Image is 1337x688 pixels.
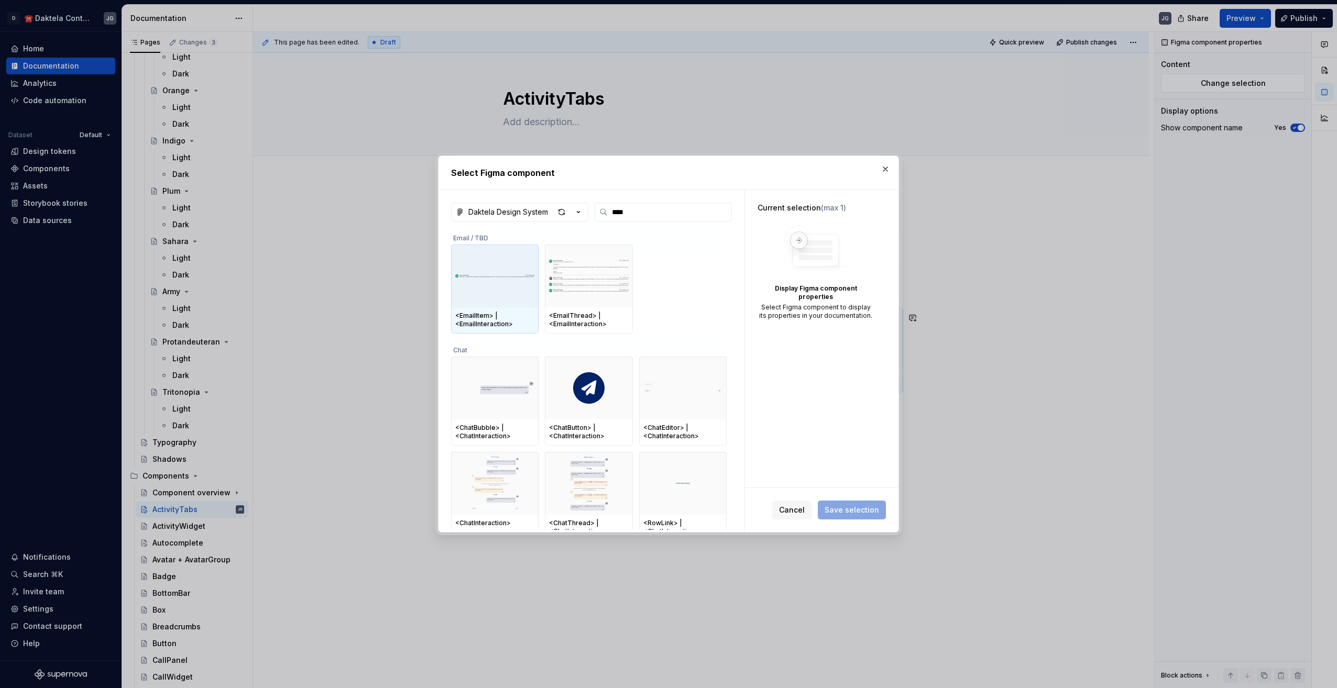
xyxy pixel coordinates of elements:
[468,207,548,217] div: Daktela Design System
[451,340,727,357] div: Chat
[455,519,534,527] div: <ChatInteraction>
[455,424,534,440] div: <ChatBubble> | <ChatInteraction>
[758,203,874,213] div: Current selection
[779,505,805,515] span: Cancel
[758,303,874,320] div: Select Figma component to display its properties in your documentation.
[643,424,722,440] div: <ChatEditor> | <ChatInteraction>
[451,228,727,245] div: Email / TBD
[451,203,588,221] button: Daktela Design System
[758,284,874,301] div: Display Figma component properties
[772,501,812,519] button: Cancel
[643,519,722,536] div: <RowLink> | <ChatInteraction>
[821,203,846,212] span: (max 1)
[549,519,628,536] div: <ChatThread> | <ChatInteraction>
[549,424,628,440] div: <ChatButton> | <ChatInteraction>
[455,312,534,328] div: <EmailItem> | <EmailInteraction>
[549,312,628,328] div: <EmailThread> | <EmailInteraction>
[451,167,886,179] h2: Select Figma component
